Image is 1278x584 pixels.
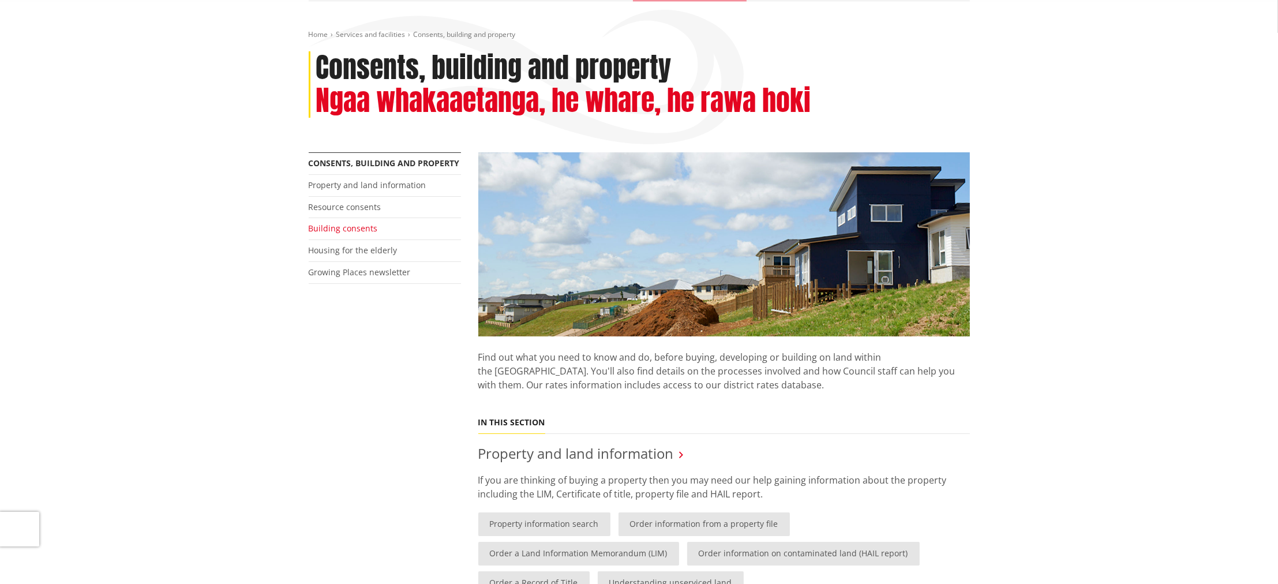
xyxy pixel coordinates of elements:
[478,542,679,566] a: Order a Land Information Memorandum (LIM)
[309,223,378,234] a: Building consents
[309,179,426,190] a: Property and land information
[687,542,920,566] a: Order information on contaminated land (HAIL report)
[309,201,381,212] a: Resource consents
[478,473,970,501] p: If you are thinking of buying a property then you may need our help gaining information about the...
[309,30,970,40] nav: breadcrumb
[414,29,516,39] span: Consents, building and property
[619,512,790,536] a: Order information from a property file
[309,29,328,39] a: Home
[478,444,674,463] a: Property and land information
[309,245,398,256] a: Housing for the elderly
[478,512,610,536] a: Property information search
[316,84,811,118] h2: Ngaa whakaaetanga, he whare, he rawa hoki
[336,29,406,39] a: Services and facilities
[478,152,970,337] img: Land-and-property-landscape
[478,418,545,428] h5: In this section
[478,336,970,406] p: Find out what you need to know and do, before buying, developing or building on land within the [...
[1225,536,1266,577] iframe: Messenger Launcher
[316,51,672,85] h1: Consents, building and property
[309,267,411,278] a: Growing Places newsletter
[309,158,460,169] a: Consents, building and property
